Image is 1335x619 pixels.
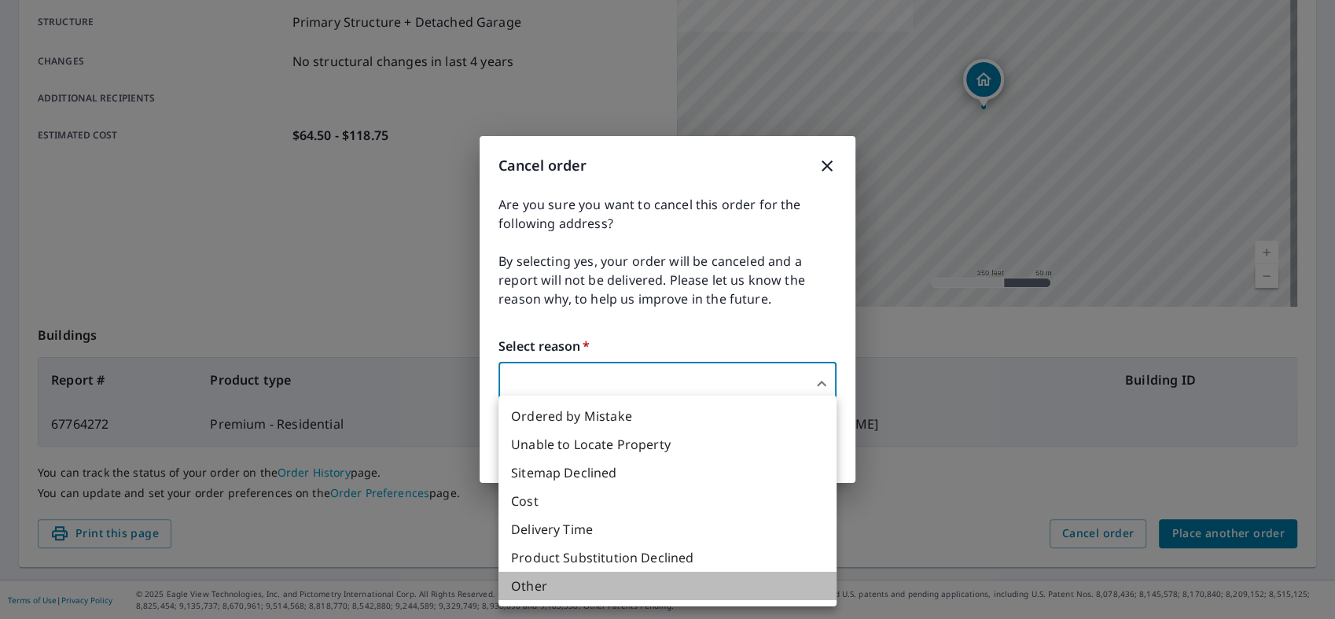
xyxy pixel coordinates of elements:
li: Other [498,572,837,600]
li: Ordered by Mistake [498,402,837,430]
li: Unable to Locate Property [498,430,837,459]
li: Sitemap Declined [498,459,837,487]
li: Cost [498,487,837,515]
li: Delivery Time [498,515,837,543]
li: Product Substitution Declined [498,543,837,572]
